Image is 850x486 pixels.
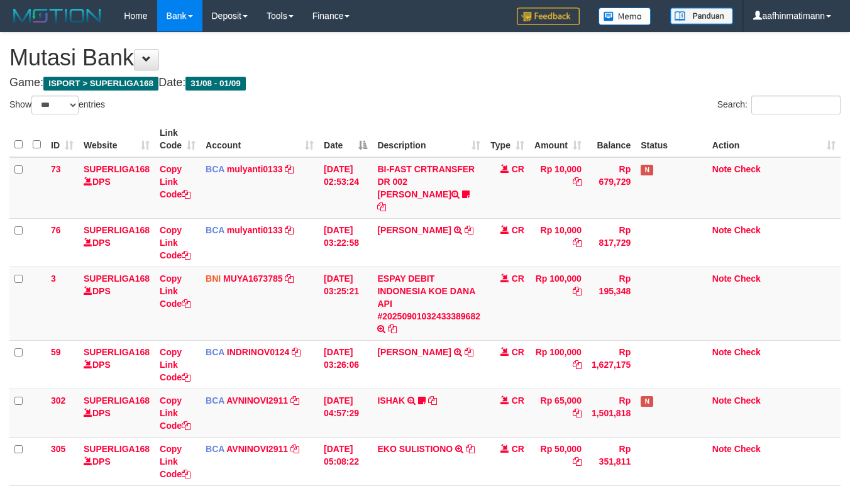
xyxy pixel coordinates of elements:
a: EKO SULISTIONO [377,444,453,454]
img: MOTION_logo.png [9,6,105,25]
a: Copy Link Code [160,225,190,260]
td: BI-FAST CRTRANSFER DR 002 [PERSON_NAME] [372,157,485,219]
a: Copy Rp 10,000 to clipboard [573,238,582,248]
a: [PERSON_NAME] [377,347,451,357]
th: Type: activate to sort column ascending [485,121,529,157]
td: Rp 1,627,175 [587,340,636,389]
td: Rp 817,729 [587,218,636,267]
img: Button%20Memo.svg [599,8,651,25]
a: Note [712,347,732,357]
a: Copy EKO SULISTIONO to clipboard [466,444,475,454]
a: Copy AVNINOVI2911 to clipboard [290,444,299,454]
a: SUPERLIGA168 [84,395,150,406]
label: Search: [717,96,841,114]
th: Status [636,121,707,157]
a: Check [734,225,761,235]
span: CR [512,225,524,235]
td: Rp 679,729 [587,157,636,219]
a: SUPERLIGA168 [84,273,150,284]
h1: Mutasi Bank [9,45,841,70]
a: Copy Link Code [160,444,190,479]
a: Copy Link Code [160,347,190,382]
th: Website: activate to sort column ascending [79,121,155,157]
a: Copy ISHAK to clipboard [428,395,437,406]
td: DPS [79,340,155,389]
span: BCA [206,164,224,174]
a: Copy Rp 100,000 to clipboard [573,286,582,296]
a: Copy mulyanti0133 to clipboard [285,225,294,235]
span: BCA [206,225,224,235]
img: Feedback.jpg [517,8,580,25]
th: Balance [587,121,636,157]
span: BCA [206,347,224,357]
a: Copy Rp 10,000 to clipboard [573,177,582,187]
a: Copy MUYA1673785 to clipboard [285,273,294,284]
a: SUPERLIGA168 [84,225,150,235]
a: Copy AVNINOVI2911 to clipboard [290,395,299,406]
a: Note [712,395,732,406]
span: BNI [206,273,221,284]
a: Copy mulyanti0133 to clipboard [285,164,294,174]
td: Rp 10,000 [529,157,587,219]
label: Show entries [9,96,105,114]
span: 76 [51,225,61,235]
a: Copy Link Code [160,273,190,309]
td: DPS [79,218,155,267]
td: Rp 100,000 [529,340,587,389]
th: Account: activate to sort column ascending [201,121,319,157]
a: Check [734,347,761,357]
th: Link Code: activate to sort column ascending [155,121,201,157]
a: Copy DEWI PITRI NINGSIH to clipboard [465,225,473,235]
a: SUPERLIGA168 [84,347,150,357]
a: AVNINOVI2911 [226,444,288,454]
td: Rp 195,348 [587,267,636,340]
a: SUPERLIGA168 [84,164,150,174]
th: ID: activate to sort column ascending [46,121,79,157]
h4: Game: Date: [9,77,841,89]
a: Copy RIDWAN SYAIFULLAH to clipboard [465,347,473,357]
span: CR [512,347,524,357]
td: [DATE] 02:53:24 [319,157,372,219]
th: Date: activate to sort column descending [319,121,372,157]
a: Copy Link Code [160,395,190,431]
span: 59 [51,347,61,357]
a: mulyanti0133 [227,225,283,235]
th: Action: activate to sort column ascending [707,121,841,157]
span: 302 [51,395,65,406]
span: BCA [206,444,224,454]
td: DPS [79,157,155,219]
td: [DATE] 03:26:06 [319,340,372,389]
a: SUPERLIGA168 [84,444,150,454]
span: CR [512,395,524,406]
span: ISPORT > SUPERLIGA168 [43,77,158,91]
td: Rp 351,811 [587,437,636,485]
a: [PERSON_NAME] [377,225,451,235]
a: Copy Rp 50,000 to clipboard [573,456,582,467]
input: Search: [751,96,841,114]
a: Check [734,273,761,284]
span: CR [512,164,524,174]
a: Copy Link Code [160,164,190,199]
a: Copy BI-FAST CRTRANSFER DR 002 MUHAMAD MADROJI to clipboard [377,202,386,212]
a: Note [712,444,732,454]
a: Copy INDRINOV0124 to clipboard [292,347,301,357]
td: [DATE] 03:25:21 [319,267,372,340]
span: 31/08 - 01/09 [185,77,246,91]
a: Note [712,164,732,174]
span: CR [512,273,524,284]
a: AVNINOVI2911 [226,395,288,406]
span: 3 [51,273,56,284]
span: 305 [51,444,65,454]
a: Copy Rp 100,000 to clipboard [573,360,582,370]
td: [DATE] 03:22:58 [319,218,372,267]
select: Showentries [31,96,79,114]
img: panduan.png [670,8,733,25]
span: 73 [51,164,61,174]
a: ESPAY DEBIT INDONESIA KOE DANA API #20250901032433389682 [377,273,480,321]
td: Rp 65,000 [529,389,587,437]
td: DPS [79,389,155,437]
td: Rp 1,501,818 [587,389,636,437]
a: ISHAK [377,395,405,406]
span: Has Note [641,165,653,175]
th: Amount: activate to sort column ascending [529,121,587,157]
